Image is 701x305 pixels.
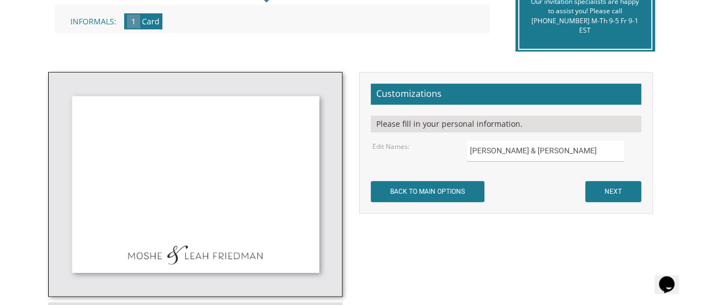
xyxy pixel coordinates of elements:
[127,14,140,28] span: 1
[585,181,641,202] input: NEXT
[372,142,410,151] label: Edit Names:
[49,73,341,296] img: style-3-single.jpg
[371,84,641,105] h2: Customizations
[70,16,116,27] span: Informals:
[371,181,484,202] input: BACK TO MAIN OPTIONS
[142,16,160,27] span: Card
[654,261,690,294] iframe: chat widget
[371,116,641,132] div: Please fill in your personal information.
